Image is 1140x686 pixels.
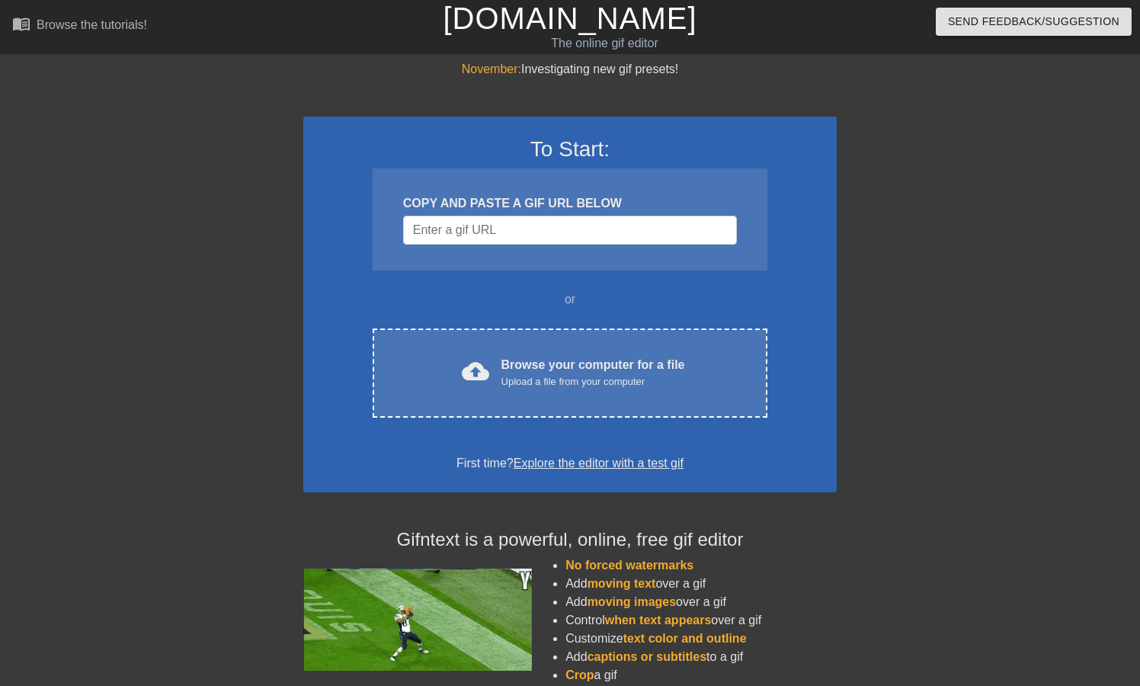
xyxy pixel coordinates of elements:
span: Send Feedback/Suggestion [948,12,1119,31]
div: First time? [323,454,817,473]
li: Control over a gif [565,611,837,630]
li: Customize [565,630,837,648]
span: Crop [565,668,594,681]
button: Send Feedback/Suggestion [936,8,1132,36]
li: Add to a gif [565,648,837,666]
div: Investigating new gif presets! [303,60,837,79]
li: Add over a gif [565,593,837,611]
span: text color and outline [623,632,747,645]
span: menu_book [12,14,30,33]
span: November: [462,63,521,75]
img: football_small.gif [303,569,532,671]
input: Username [403,216,737,245]
span: No forced watermarks [565,559,693,572]
div: The online gif editor [388,34,822,53]
span: cloud_upload [462,357,489,385]
span: moving text [588,577,656,590]
h3: To Start: [323,136,817,162]
a: Explore the editor with a test gif [514,457,684,470]
span: captions or subtitles [588,650,706,663]
div: COPY AND PASTE A GIF URL BELOW [403,194,737,213]
div: Upload a file from your computer [501,374,685,389]
div: or [343,290,797,309]
a: Browse the tutorials! [12,14,147,38]
h4: Gifntext is a powerful, online, free gif editor [303,529,837,551]
a: [DOMAIN_NAME] [443,2,696,35]
span: moving images [588,595,676,608]
div: Browse the tutorials! [37,18,147,31]
li: a gif [565,666,837,684]
div: Browse your computer for a file [501,356,685,389]
li: Add over a gif [565,575,837,593]
span: when text appears [605,614,712,627]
